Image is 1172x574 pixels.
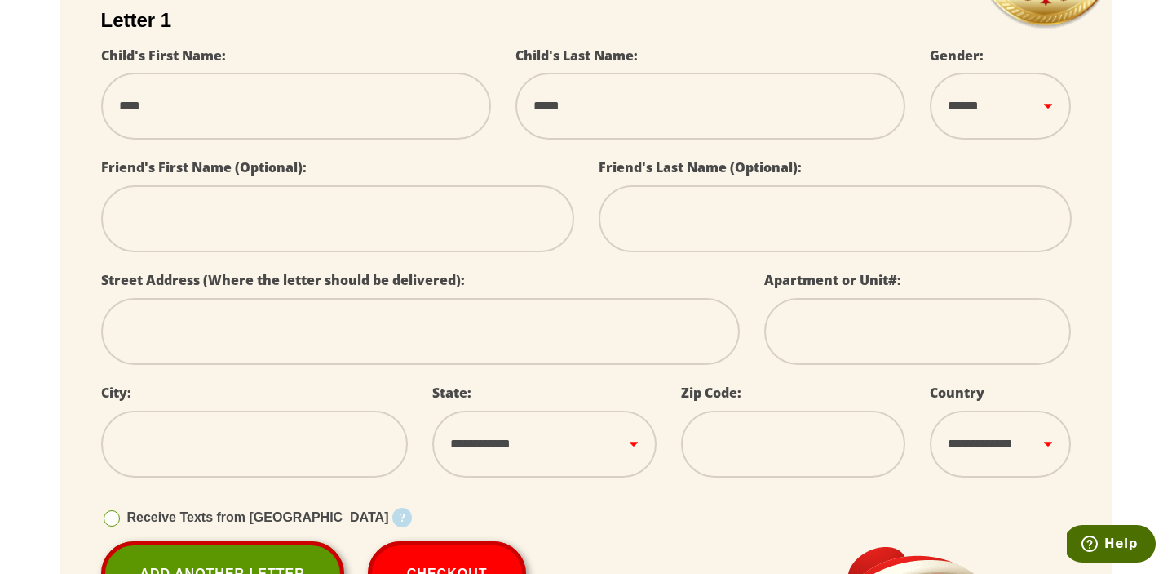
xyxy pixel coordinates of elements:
label: State: [432,384,471,402]
label: Zip Code: [681,384,741,402]
label: Child's Last Name: [515,47,638,65]
label: Child's First Name: [101,47,226,65]
label: City: [101,384,131,402]
h2: Letter 1 [101,9,1072,32]
label: Gender: [930,47,984,65]
span: Receive Texts from [GEOGRAPHIC_DATA] [127,510,389,524]
label: Apartment or Unit#: [764,271,901,289]
label: Country [930,384,984,402]
iframe: Opens a widget where you can find more information [1067,525,1156,566]
label: Friend's Last Name (Optional): [599,158,802,176]
label: Street Address (Where the letter should be delivered): [101,271,465,289]
label: Friend's First Name (Optional): [101,158,307,176]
